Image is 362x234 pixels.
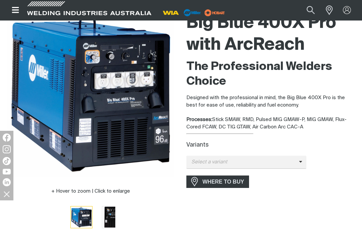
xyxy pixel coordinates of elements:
button: Search products [299,3,322,18]
img: TikTok [3,157,11,165]
h1: Big Blue 400X Pro with ArcReach [186,12,357,56]
input: Product name or item number... [291,3,322,18]
button: Go to slide 1 [70,206,93,228]
p: Designed with the professional in mind, the Big Blue 400X Pro is the best for ease of use, reliab... [186,94,357,109]
img: hide socials [1,188,12,200]
img: YouTube [3,169,11,174]
span: WHERE TO BUY [198,177,248,187]
h2: The Professional Welders Choice [186,60,357,89]
button: Go to slide 2 [102,206,124,228]
label: Variants [186,142,208,148]
img: Facebook [3,133,11,142]
img: miller [202,8,227,18]
img: Big Blue 400X Pro with ArcReach [71,206,92,228]
a: miller [202,10,227,15]
div: Stick SMAW, RMD, Pulsed MIG GMAW-P, MIG GMAW, Flux-Cored FCAW, DC TIG GTAW, Air Carbon Arc CAC-A [186,116,357,131]
a: WHERE TO BUY [186,175,249,188]
button: Hover to zoom | Click to enlarge [47,187,134,195]
span: Select a variant [186,158,299,166]
img: LinkedIn [3,178,11,186]
img: Big Blue 400X Pro with ArcReach [7,9,174,177]
strong: Processes: [186,117,212,122]
img: Big Blue 400X Pro with ArcReach [102,206,124,228]
img: Instagram [3,145,11,153]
